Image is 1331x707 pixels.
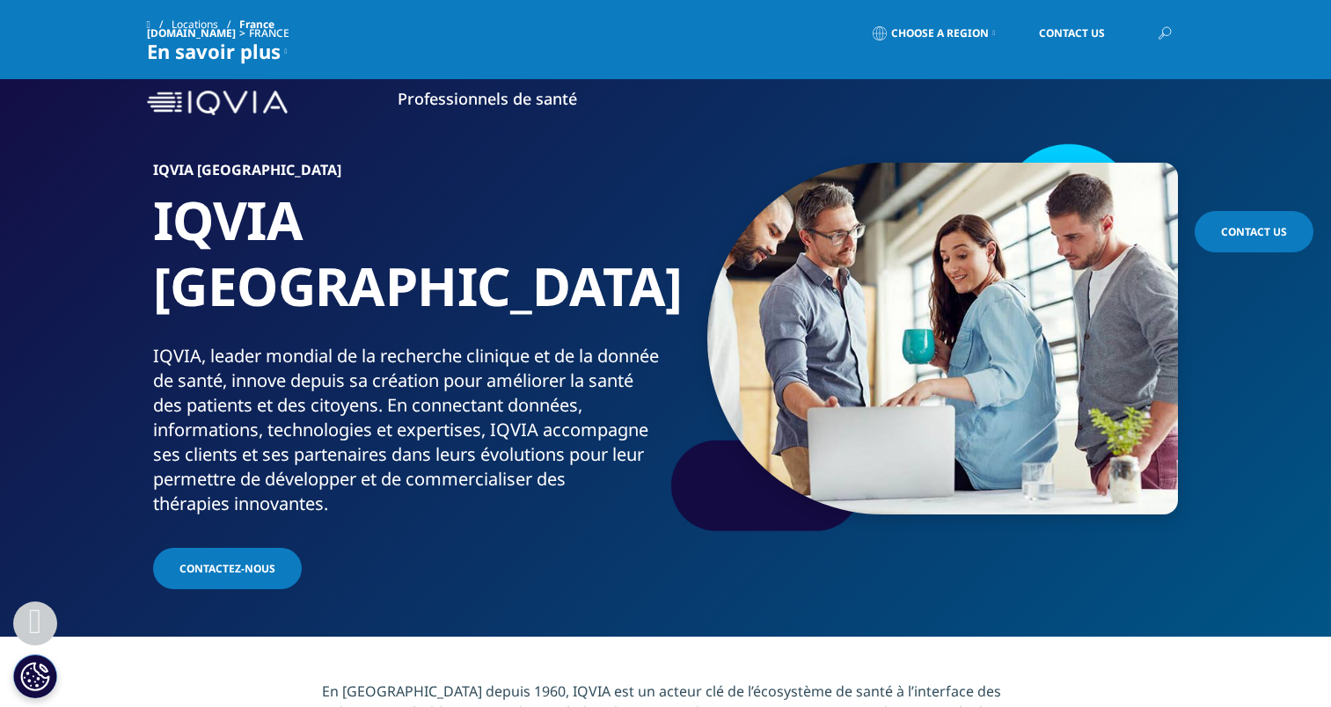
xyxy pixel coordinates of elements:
[1195,211,1313,252] a: Contact Us
[398,88,577,109] a: Professionnels de santé
[707,163,1178,514] img: 081_casual-meeting-around-laptop.jpg
[153,548,302,589] a: Contactez-nous
[153,187,659,344] h1: IQVIA [GEOGRAPHIC_DATA]
[1013,13,1131,54] a: Contact Us
[891,26,989,40] span: Choose a Region
[1039,28,1105,39] span: Contact Us
[147,26,236,40] a: [DOMAIN_NAME]
[179,561,275,576] span: Contactez-nous
[153,344,659,516] div: IQVIA, leader mondial de la recherche clinique et de la donnée de santé, innove depuis sa créatio...
[295,62,1185,144] nav: Primary
[153,163,659,187] h6: IQVIA [GEOGRAPHIC_DATA]
[13,654,57,698] button: Paramètres des cookies
[1221,224,1287,239] span: Contact Us
[249,26,296,40] div: France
